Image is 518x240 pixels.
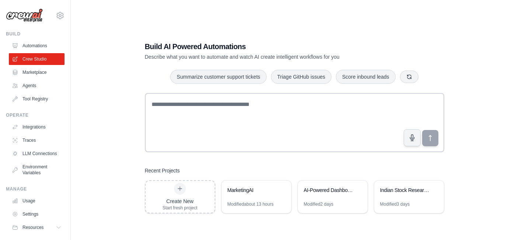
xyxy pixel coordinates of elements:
button: Summarize customer support tickets [170,70,266,84]
div: Modified 3 days [380,201,410,207]
a: Crew Studio [9,53,65,65]
div: Operate [6,112,65,118]
a: Usage [9,195,65,207]
h3: Recent Projects [145,167,180,174]
div: Modified about 13 hours [227,201,274,207]
a: Agents [9,80,65,92]
div: Create New [163,198,198,205]
div: Build [6,31,65,37]
a: Environment Variables [9,161,65,179]
a: Marketplace [9,66,65,78]
a: Tool Registry [9,93,65,105]
div: Manage [6,186,65,192]
a: Settings [9,208,65,220]
button: Get new suggestions [400,71,418,83]
a: Traces [9,134,65,146]
span: Resources [22,224,44,230]
a: Automations [9,40,65,52]
button: Click to speak your automation idea [404,129,421,146]
button: Resources [9,222,65,233]
div: Modified 2 days [304,201,334,207]
button: Score inbound leads [336,70,396,84]
img: Logo [6,8,43,23]
div: Indian Stock Research Part 3 - Event Monitoring & Investor Alerts [380,186,431,194]
div: MarketingAI [227,186,278,194]
div: AI-Powered Dashboard Analytics [304,186,354,194]
a: LLM Connections [9,148,65,160]
h1: Build AI Powered Automations [145,41,393,52]
p: Describe what you want to automate and watch AI create intelligent workflows for you [145,53,393,61]
a: Integrations [9,121,65,133]
div: Start fresh project [163,205,198,211]
button: Triage GitHub issues [271,70,331,84]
